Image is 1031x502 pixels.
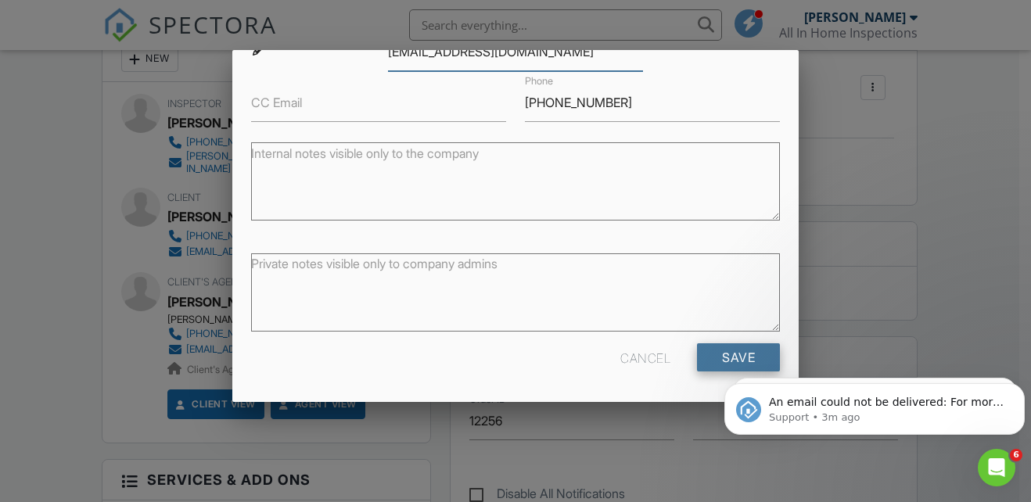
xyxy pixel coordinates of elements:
span: 6 [1010,449,1022,461]
input: Save [697,343,780,371]
label: Private notes visible only to company admins [251,255,498,272]
iframe: Intercom notifications message [718,350,1031,460]
label: Phone [525,74,553,88]
iframe: Intercom live chat [978,449,1015,486]
label: Internal notes visible only to the company [251,145,479,162]
label: CC Email [251,94,302,111]
div: Cancel [620,343,670,371]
